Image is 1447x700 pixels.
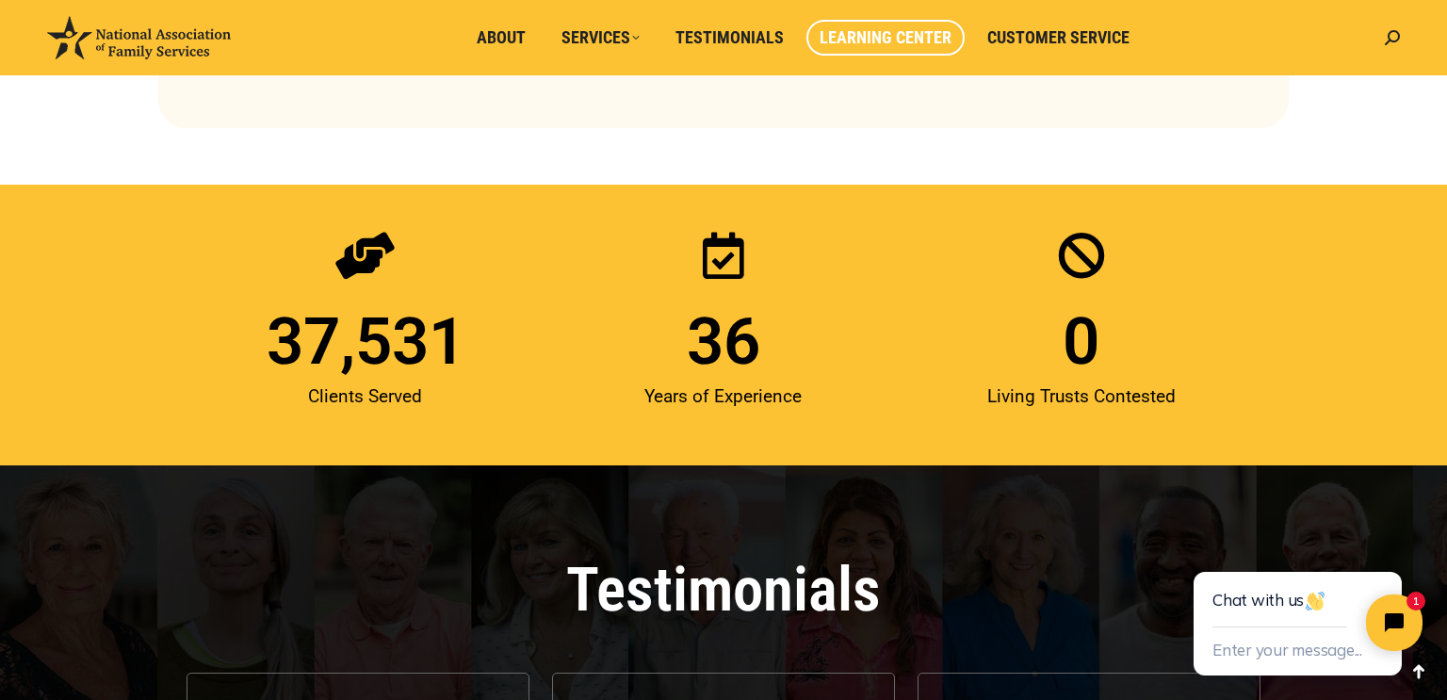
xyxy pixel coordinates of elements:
[561,27,640,48] span: Services
[675,27,784,48] span: Testimonials
[820,27,951,48] span: Learning Center
[196,374,535,419] div: Clients Served
[1063,309,1099,374] span: 0
[267,309,465,374] span: 37,531
[687,309,760,374] span: 36
[806,20,965,56] a: Learning Center
[987,27,1130,48] span: Customer Service
[477,27,526,48] span: About
[187,560,1260,621] h4: Testimonials
[463,20,539,56] a: About
[47,16,231,59] img: National Association of Family Services
[1151,512,1447,700] iframe: Tidio Chat
[974,20,1143,56] a: Customer Service
[912,374,1251,419] div: Living Trusts Contested
[662,20,797,56] a: Testimonials
[554,374,893,419] div: Years of Experience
